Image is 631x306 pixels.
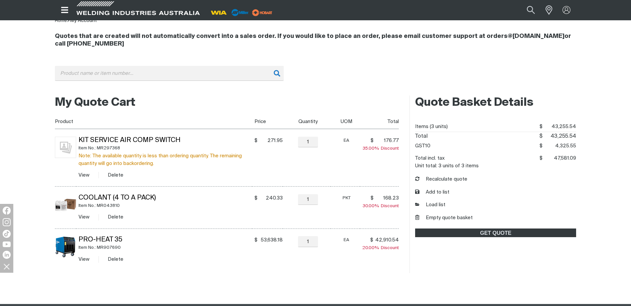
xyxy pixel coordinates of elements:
div: Item No.: MR043810 [79,202,252,210]
input: Product name or item number... [511,3,542,18]
span: 43,255.54 [543,132,576,141]
a: View Pro-Heat 35 [79,257,89,262]
span: 176.77 [376,137,399,144]
img: LinkedIn [3,251,11,259]
span: $ [254,137,257,144]
span: 4,325.55 [543,141,576,151]
div: PKT [333,194,360,202]
img: Instagram [3,218,11,226]
span: $ [540,124,543,129]
input: Product name or item number... [55,66,284,81]
dt: GST10 [415,141,430,151]
img: hide socials [1,261,12,272]
a: miller [250,10,274,15]
button: Delete Pro-Heat 35 [108,255,123,263]
img: TikTok [3,230,11,238]
span: 20.00% [362,246,381,250]
span: 168.23 [376,195,399,202]
a: @[DOMAIN_NAME] [508,33,564,39]
h2: My Quote Cart [55,95,399,110]
img: No image for this product [55,137,76,158]
span: $ [540,143,543,148]
a: Home [55,19,67,23]
div: EA [333,236,360,244]
a: GET QUOTE [415,229,576,237]
a: Load list [415,201,445,209]
span: 53,638.18 [259,237,283,243]
img: miller [250,8,274,18]
span: $ [371,195,374,202]
span: $ [254,237,257,243]
span: $ [370,237,373,243]
h4: Quotes that are created will not automatically convert into a sales order. If you would like to p... [55,33,576,48]
div: EA [333,137,360,144]
div: Item No.: MR907690 [79,244,252,251]
dt: Total [415,132,428,141]
img: Coolant (4 to a Pack) [55,194,76,216]
th: Quantity [283,114,331,129]
img: Facebook [3,207,11,215]
a: Kit Service Air Comp Switch [79,137,181,144]
div: Product or group for quick order [55,66,576,91]
span: 35.00% [363,146,381,151]
img: YouTube [3,241,11,247]
span: Discount [362,246,399,250]
span: $ [254,195,257,202]
button: Delete Kit Service Air Comp Switch [108,171,123,179]
a: View Kit Service Air Comp Switch [79,173,89,178]
a: View Coolant (4 to a Pack) [79,215,89,220]
th: Price [252,114,283,129]
span: 42,910.54 [375,237,399,243]
span: 30.00% [363,204,381,208]
span: Discount [363,204,399,208]
span: 240.33 [259,195,283,202]
span: GET QUOTE [416,229,575,237]
span: 43,255.54 [543,122,576,132]
span: Discount [363,146,399,151]
a: My Account [70,18,97,23]
button: Delete Coolant (4 to a Pack) [108,213,123,221]
div: Note: The available quantity is less than ordering quantity. The remaining quantity will go into ... [79,152,252,167]
a: Pro-Heat 35 [79,236,122,243]
span: $ [371,137,374,144]
dt: Items (3 units) [415,122,448,132]
h2: Quote Basket Details [415,95,576,110]
span: $ [540,156,543,161]
th: Product [55,114,252,129]
dt: Total incl. tax [415,153,445,163]
a: Coolant (4 to a Pack) [79,195,156,201]
span: 271.95 [259,137,283,144]
span: $ [539,134,543,139]
span: 47,581.09 [543,153,576,163]
th: UOM [331,114,360,129]
div: Item No.: MR297368 [79,144,252,152]
dt: Unit total: 3 units of 3 items [415,163,479,168]
th: Total [360,114,399,129]
button: Add to list [415,189,449,196]
button: Empty quote basket [415,214,473,222]
button: Recalculate quote [415,176,467,183]
button: Search products [520,3,542,18]
img: Pro-Heat 35 [55,236,76,257]
span: > [67,19,70,23]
